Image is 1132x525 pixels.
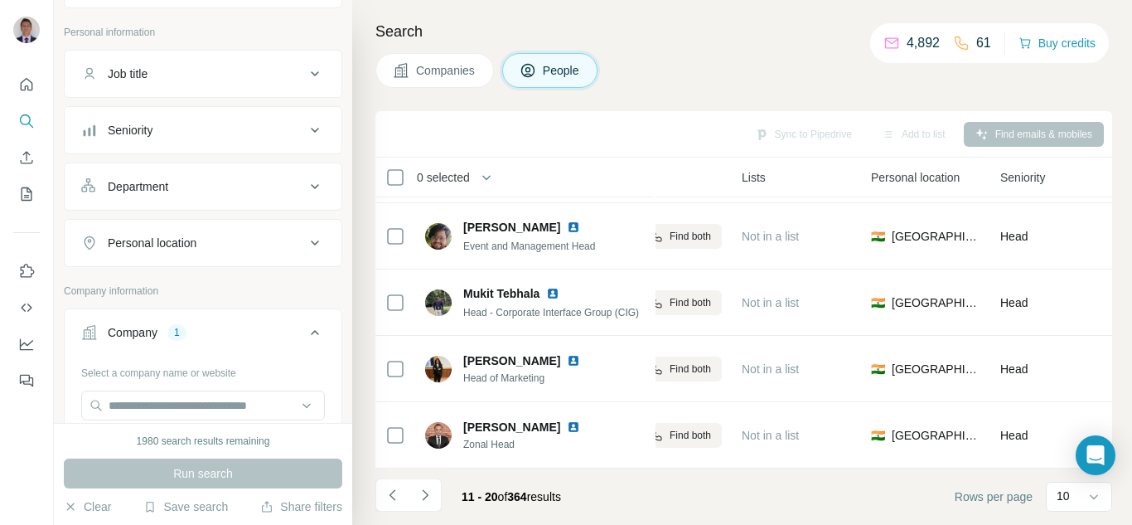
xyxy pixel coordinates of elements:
p: Company information [64,284,342,299]
span: [PERSON_NAME] [463,352,560,369]
span: Find both [670,428,711,443]
span: Find both [670,362,711,377]
div: Seniority [108,122,152,139]
div: 1980 search results remaining [137,434,270,449]
h4: Search [375,20,1112,43]
img: Avatar [425,422,452,449]
span: 🇮🇳 [871,294,885,311]
button: Use Surfe API [13,293,40,323]
img: LinkedIn logo [567,221,580,234]
p: 61 [976,33,991,53]
img: LinkedIn logo [567,420,580,434]
button: Use Surfe on LinkedIn [13,256,40,286]
span: Head of Marketing [463,371,600,386]
span: People [543,62,581,79]
span: Seniority [1000,169,1045,186]
span: results [462,490,561,503]
button: Navigate to next page [409,479,442,512]
button: Department [65,167,341,207]
button: Find both [612,290,722,315]
button: Clear [64,498,111,515]
div: Personal location [108,235,196,251]
span: 🇮🇳 [871,427,885,444]
span: Head [1000,296,1028,309]
button: My lists [13,179,40,209]
p: Personal information [64,25,342,40]
img: LinkedIn logo [546,287,559,300]
button: Navigate to previous page [375,479,409,512]
span: [GEOGRAPHIC_DATA] [892,294,980,311]
button: Feedback [13,366,40,396]
div: Company [108,324,157,341]
span: 11 - 20 [462,490,498,503]
button: Dashboard [13,329,40,359]
button: Quick start [13,70,40,100]
span: [GEOGRAPHIC_DATA] [892,427,980,444]
button: Buy credits [1018,32,1096,55]
span: Companies [416,62,477,79]
span: Zonal Head [463,437,600,452]
button: Enrich CSV [13,143,40,173]
span: Personal location [871,169,960,186]
span: Find both [670,295,711,310]
span: Not in a list [742,296,799,309]
button: Company1 [65,313,341,359]
span: [PERSON_NAME] [463,419,560,435]
span: of [498,490,508,503]
button: Save search [143,498,228,515]
span: Mukit Tebhala [463,285,539,302]
div: Select a company name or website [81,359,325,381]
button: Find both [612,357,722,382]
span: Not in a list [742,362,799,376]
img: Avatar [13,17,40,43]
span: Not in a list [742,230,799,243]
p: 4,892 [907,33,940,53]
p: 10 [1057,488,1070,504]
div: Department [108,178,168,195]
span: [GEOGRAPHIC_DATA] [892,228,980,245]
span: Find both [670,229,711,244]
span: 364 [507,490,526,503]
img: LinkedIn logo [567,354,580,367]
span: Rows per page [955,489,1033,505]
span: Head [1000,429,1028,442]
span: Lists [742,169,766,186]
span: Not in a list [742,429,799,442]
button: Job title [65,54,341,94]
div: 1 [167,325,186,340]
button: Personal location [65,223,341,263]
span: 🇮🇳 [871,228,885,245]
span: Head [1000,230,1028,243]
button: Find both [612,423,722,448]
span: 0 selected [417,169,470,186]
span: [PERSON_NAME] [463,219,560,236]
img: Avatar [425,356,452,382]
button: Find both [612,224,722,249]
span: Event and Management Head [463,241,595,252]
div: Open Intercom Messenger [1076,435,1115,475]
button: Search [13,106,40,136]
button: Seniority [65,110,341,150]
img: Avatar [425,223,452,250]
span: [GEOGRAPHIC_DATA] [892,361,980,377]
button: Share filters [260,498,342,515]
span: Head [1000,362,1028,376]
span: 🇮🇳 [871,361,885,377]
div: Job title [108,66,148,82]
img: Avatar [425,289,452,316]
span: Head - Corporate Interface Group (CIG) [463,307,639,318]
